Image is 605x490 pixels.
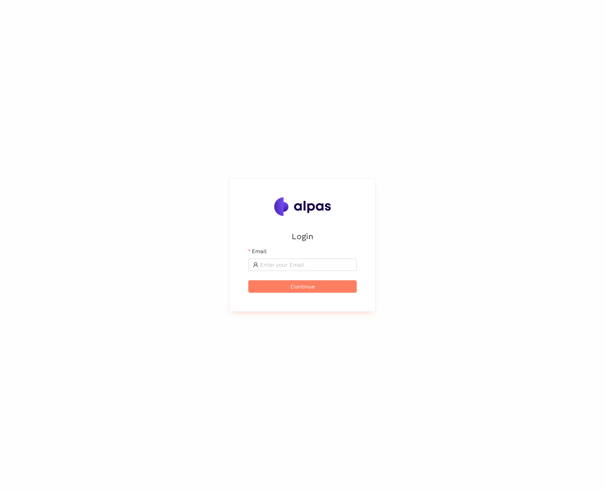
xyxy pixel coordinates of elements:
[260,261,352,269] input: Email
[248,230,357,243] h2: Login
[253,262,258,267] span: user
[290,282,315,291] span: Continue
[274,197,331,216] img: Alpas.ai Logo
[248,247,266,255] label: Email
[248,280,357,293] button: Continue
